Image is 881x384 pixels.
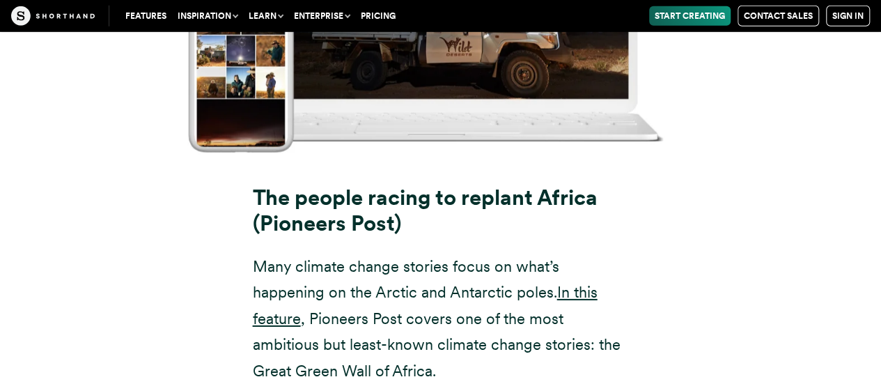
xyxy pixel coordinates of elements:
[649,6,731,26] a: Start Creating
[253,185,598,236] strong: The people racing to replant Africa (Pioneers Post)
[826,6,870,26] a: Sign in
[11,6,95,26] img: The Craft
[120,6,172,26] a: Features
[243,6,288,26] button: Learn
[253,254,629,384] p: Many climate change stories focus on what’s happening on the Arctic and Antarctic poles. , Pionee...
[738,6,819,26] a: Contact Sales
[355,6,401,26] a: Pricing
[172,6,243,26] button: Inspiration
[288,6,355,26] button: Enterprise
[253,283,598,327] a: In this feature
